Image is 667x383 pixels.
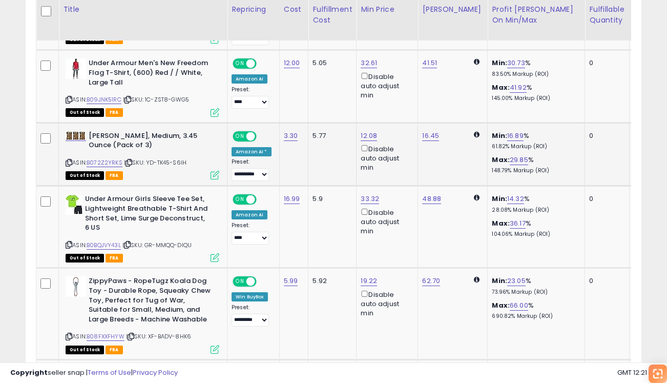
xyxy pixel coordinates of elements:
a: 62.70 [422,276,440,286]
a: 48.88 [422,194,441,204]
span: | SKU: YD-TK45-S6IH [124,158,186,167]
div: 5.9 [312,194,348,204]
a: 23.05 [507,276,526,286]
div: % [492,219,577,238]
span: | SKU: 1C-ZST8-GWG5 [123,95,189,104]
div: % [492,58,577,77]
b: Max: [492,218,510,228]
div: Title [63,4,223,15]
div: % [492,155,577,174]
b: Max: [492,155,510,165]
a: 3.30 [284,131,298,141]
a: Terms of Use [88,368,131,377]
a: 12.00 [284,58,300,68]
a: 16.89 [507,131,524,141]
b: Min: [492,58,507,68]
span: ON [234,132,246,140]
a: 33.32 [361,194,379,204]
a: Privacy Policy [133,368,178,377]
p: 145.00% Markup (ROI) [492,95,577,102]
a: 19.22 [361,276,377,286]
a: 41.51 [422,58,437,68]
div: [PERSON_NAME] [422,4,483,15]
a: B072Z2YRKS [87,158,122,167]
a: 5.99 [284,276,298,286]
p: 690.82% Markup (ROI) [492,313,577,320]
div: seller snap | | [10,368,178,378]
div: 0 [589,131,621,140]
a: 66.00 [510,300,528,311]
a: 16.45 [422,131,439,141]
b: Min: [492,131,507,140]
div: 0 [589,276,621,286]
a: 16.99 [284,194,300,204]
div: 5.05 [312,58,348,68]
div: Amazon AI * [232,147,272,156]
div: 5.92 [312,276,348,286]
p: 28.08% Markup (ROI) [492,207,577,214]
b: Under Armour Men's New Freedom Flag T-Shirt, (600) Red / / White, Large Tall [89,58,213,90]
a: 30.73 [507,58,525,68]
a: B0BQJVY43L [87,241,121,250]
div: Amazon AI [232,210,267,219]
span: All listings that are currently out of stock and unavailable for purchase on Amazon [66,254,104,263]
div: Preset: [232,158,272,182]
div: % [492,301,577,320]
span: FBA [106,171,123,180]
span: | SKU: XF-BADV-8HK6 [126,332,191,340]
p: 83.50% Markup (ROI) [492,71,577,78]
div: Fulfillable Quantity [589,4,624,26]
img: 31qRH+PIHjL._SL40_.jpg [66,276,86,297]
div: Preset: [232,304,272,327]
span: All listings that are currently out of stock and unavailable for purchase on Amazon [66,108,104,117]
span: FBA [106,108,123,117]
b: Min: [492,194,507,204]
span: | SKU: GR-MMQQ-DIQU [122,241,192,249]
div: Profit [PERSON_NAME] on Min/Max [492,4,580,26]
a: 32.61 [361,58,377,68]
div: Preset: [232,86,272,109]
p: 104.06% Markup (ROI) [492,231,577,238]
div: % [492,194,577,213]
div: 5.77 [312,131,348,140]
div: Cost [284,4,304,15]
a: 12.08 [361,131,377,141]
b: ZippyPaws - RopeTugz Koala Dog Toy - Durable Rope, Squeaky Chew Toy, Perfect for Tug of War, Suit... [89,276,213,327]
span: ON [234,277,246,286]
div: 0 [589,194,621,204]
div: % [492,131,577,150]
div: Amazon AI [232,74,267,84]
div: Disable auto adjust min [361,207,410,236]
span: OFF [255,132,272,140]
span: FBA [106,346,123,354]
b: Max: [492,300,510,310]
span: OFF [255,195,272,204]
a: 14.32 [507,194,524,204]
span: ON [234,195,246,204]
div: Disable auto adjust min [361,143,410,173]
div: Preset: [232,222,272,245]
div: ASIN: [66,131,219,179]
p: 61.82% Markup (ROI) [492,143,577,150]
a: 41.92 [510,83,527,93]
img: 31kfRmgnetL._SL40_.jpg [66,58,86,79]
span: All listings that are currently out of stock and unavailable for purchase on Amazon [66,346,104,354]
img: 51pytpIYDOL._SL40_.jpg [66,131,86,140]
div: % [492,276,577,295]
span: FBA [106,254,123,263]
b: Max: [492,83,510,92]
span: OFF [255,277,272,286]
div: Repricing [232,4,275,15]
div: % [492,83,577,102]
div: Fulfillment Cost [312,4,352,26]
span: 2025-09-18 12:21 GMT [617,368,657,377]
p: 148.79% Markup (ROI) [492,167,577,174]
div: Disable auto adjust min [361,289,410,318]
b: [PERSON_NAME], Medium, 3.45 Ounce (Pack of 3) [89,131,213,153]
a: 29.85 [510,155,528,165]
div: ASIN: [66,194,219,261]
div: Win BuyBox [232,292,268,301]
span: OFF [255,59,272,68]
span: ON [234,59,246,68]
div: Disable auto adjust min [361,71,410,100]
